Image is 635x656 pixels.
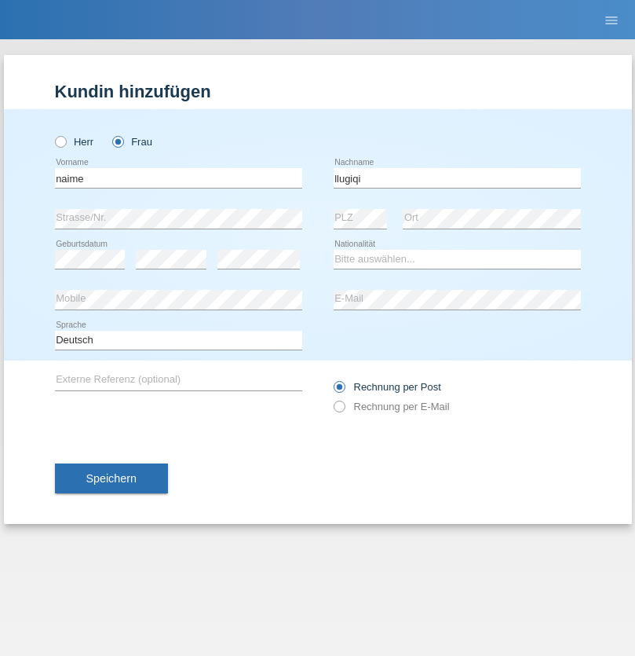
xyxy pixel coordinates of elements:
span: Speichern [86,472,137,485]
h1: Kundin hinzufügen [55,82,581,101]
input: Rechnung per E-Mail [334,401,344,420]
label: Frau [112,136,152,148]
button: Speichern [55,464,168,493]
input: Frau [112,136,122,146]
label: Herr [55,136,94,148]
input: Herr [55,136,65,146]
a: menu [596,15,627,24]
label: Rechnung per E-Mail [334,401,450,412]
i: menu [604,13,619,28]
input: Rechnung per Post [334,381,344,401]
label: Rechnung per Post [334,381,441,393]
